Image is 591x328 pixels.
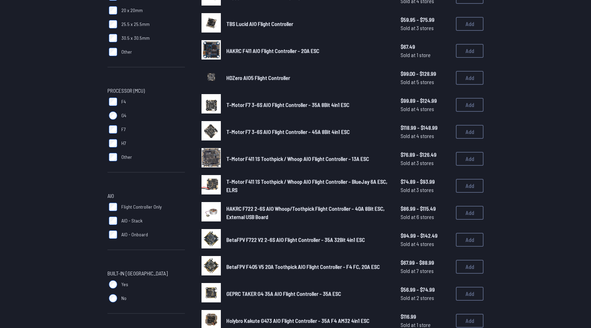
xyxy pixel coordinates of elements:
a: TBS Lucid AIO Flight Controller [226,20,390,28]
span: Flight Controller Only [121,203,162,210]
span: $116.99 [401,312,450,321]
span: No [121,295,126,302]
span: F7 [121,126,126,133]
span: Sold at 4 stores [401,105,450,113]
span: GEPRC TAKER G4 35A AIO Flight Controller - 35A ESC [226,290,341,297]
img: image [201,40,221,60]
a: BetaFPV F405 V5 20A Toothpick AIO Flight Controller - F4 FC, 20A ESC [226,263,390,271]
span: $118.99 - $148.99 [401,124,450,132]
img: image [201,229,221,248]
input: AIO - Onboard [109,230,117,239]
span: $76.89 - $126.49 [401,151,450,159]
span: Sold at 3 stores [401,24,450,32]
a: image [201,202,221,224]
input: 30.5 x 30.5mm [109,34,117,42]
span: 25.5 x 25.5mm [121,21,150,28]
a: HAKRC F411 AIO Flight Controller - 20A ESC [226,47,390,55]
span: BetaFPV F405 V5 20A Toothpick AIO Flight Controller - F4 FC, 20A ESC [226,263,380,270]
span: Yes [121,281,128,288]
span: Sold at 3 stores [401,159,450,167]
button: Add [456,44,484,58]
a: HDZero AIO5 Flight Controller [226,74,390,82]
input: 20 x 20mm [109,6,117,15]
input: F4 [109,98,117,106]
a: image [201,121,221,143]
span: Sold at 7 stores [401,267,450,275]
button: Add [456,260,484,274]
span: 20 x 20mm [121,7,143,14]
button: Add [456,98,484,112]
img: image [201,283,221,302]
a: image [201,175,221,197]
span: T-Motor F411 1S Toothpick / Whoop AIO Flight Controller - 13A ESC [226,155,369,162]
button: Add [456,206,484,220]
span: Sold at 3 stores [401,186,450,194]
span: $56.99 - $74.99 [401,285,450,294]
span: BetaFPV F722 V2 2-6S AIO Flight Controller - 35A 32Bit 4in1 ESC [226,236,365,243]
span: Sold at 2 stores [401,294,450,302]
input: G4 [109,111,117,120]
span: Holybro Kakute G473 AIO Flight Controller - 35A F4 AM32 4in1 ESC [226,317,369,324]
input: AIO - Stack [109,217,117,225]
span: T-Motor F7 3-6S AIO Flight Controller - 45A 8Bit 4in1 ESC [226,128,350,135]
span: Processor (MCU) [107,86,145,95]
button: Add [456,152,484,166]
a: image [201,94,221,116]
span: F4 [121,98,126,105]
span: Built-in [GEOGRAPHIC_DATA] [107,269,168,277]
a: image [201,67,221,89]
input: 25.5 x 25.5mm [109,20,117,28]
span: HDZero AIO5 Flight Controller [226,74,290,81]
input: H7 [109,139,117,147]
span: H7 [121,140,126,147]
span: $74.89 - $93.99 [401,177,450,186]
input: Flight Controller Only [109,203,117,211]
input: Other [109,153,117,161]
a: BetaFPV F722 V2 2-6S AIO Flight Controller - 35A 32Bit 4in1 ESC [226,236,390,244]
button: Add [456,17,484,31]
span: Other [121,154,132,161]
span: T-Motor F411 1S Toothpick / Whoop AIO Flight Controller - BlueJay 6A ESC, ELRS [226,178,387,193]
span: AIO - Stack [121,217,142,224]
img: image [201,256,221,275]
input: Yes [109,280,117,289]
span: Sold at 1 store [401,51,450,59]
button: Add [456,125,484,139]
img: image [201,148,221,167]
button: Add [456,233,484,247]
input: F7 [109,125,117,134]
span: $67.99 - $88.99 [401,258,450,267]
a: image [201,40,221,62]
a: T-Motor F411 1S Toothpick / Whoop AIO Flight Controller - 13A ESC [226,155,390,163]
img: image [201,121,221,140]
span: HAKRC F411 AIO Flight Controller - 20A ESC [226,47,319,54]
span: $99.89 - $124.99 [401,97,450,105]
img: image [201,13,221,33]
span: $99.00 - $128.99 [401,70,450,78]
a: HAKRC F722 2-6S AIO Whoop/Toothpick Flight Controller - 40A 8Bit ESC, External USB Board [226,204,390,221]
img: image [201,67,221,86]
span: $86.99 - $115.49 [401,204,450,213]
button: Add [456,71,484,85]
span: G4 [121,112,126,119]
span: HAKRC F722 2-6S AIO Whoop/Toothpick Flight Controller - 40A 8Bit ESC, External USB Board [226,205,385,220]
span: $67.49 [401,43,450,51]
span: Sold at 6 stores [401,213,450,221]
span: $94.99 - $142.49 [401,231,450,240]
input: Other [109,48,117,56]
span: Sold at 4 stores [401,240,450,248]
span: Sold at 4 stores [401,132,450,140]
a: T-Motor F411 1S Toothpick / Whoop AIO Flight Controller - BlueJay 6A ESC, ELRS [226,177,390,194]
span: $59.95 - $75.99 [401,16,450,24]
input: No [109,294,117,302]
a: image [201,13,221,35]
a: T-Motor F7 3-6S AIO Flight Controller - 45A 8Bit 4in1 ESC [226,128,390,136]
span: Sold at 5 stores [401,78,450,86]
span: AIO [107,192,114,200]
img: image [201,202,221,221]
span: AIO - Onboard [121,231,148,238]
a: image [201,148,221,170]
button: Add [456,287,484,301]
img: image [201,175,221,194]
a: Holybro Kakute G473 AIO Flight Controller - 35A F4 AM32 4in1 ESC [226,317,390,325]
